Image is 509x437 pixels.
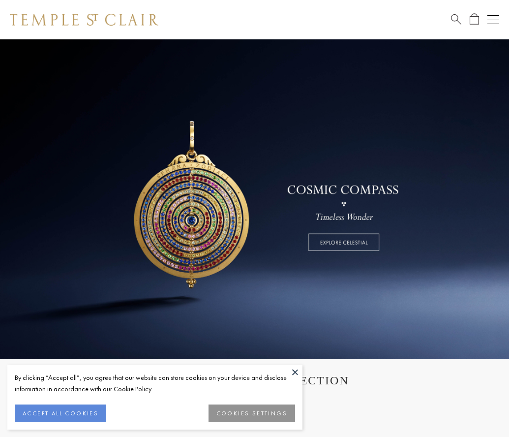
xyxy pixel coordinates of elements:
button: COOKIES SETTINGS [209,405,295,422]
a: Open Shopping Bag [470,13,479,26]
a: Search [451,13,461,26]
div: By clicking “Accept all”, you agree that our website can store cookies on your device and disclos... [15,372,295,395]
button: ACCEPT ALL COOKIES [15,405,106,422]
button: Open navigation [487,14,499,26]
img: Temple St. Clair [10,14,158,26]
